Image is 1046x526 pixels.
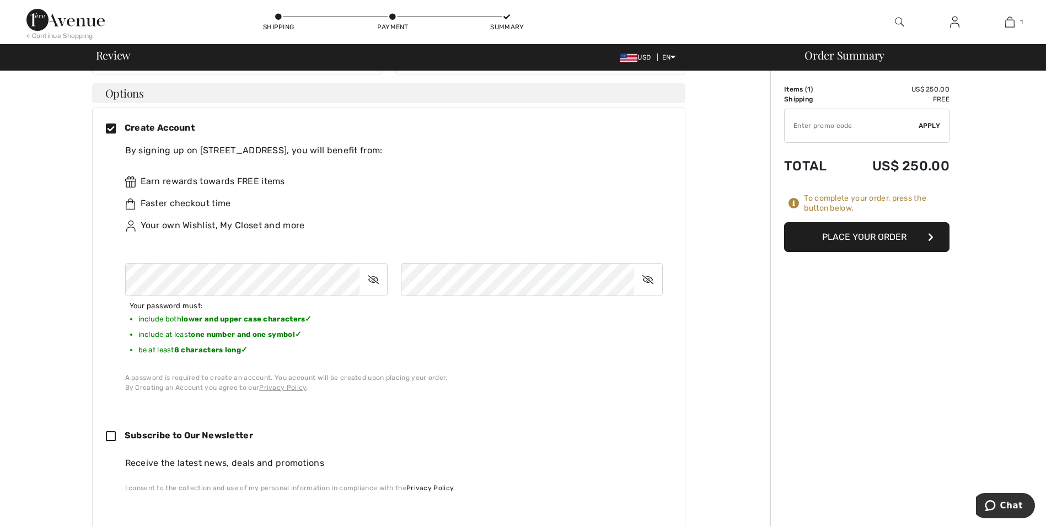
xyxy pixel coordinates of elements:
[125,198,136,210] img: faster.svg
[807,85,811,93] span: 1
[784,222,950,252] button: Place Your Order
[125,175,663,188] div: Earn rewards towards FREE items
[620,53,637,62] img: US Dollar
[125,221,136,232] img: ownWishlist.svg
[125,383,663,393] div: By Creating an Account you agree to our .
[96,50,131,61] span: Review
[843,94,950,104] td: Free
[785,109,919,142] input: Promo code
[138,313,396,329] li: include both
[181,315,305,323] b: lower and upper case characters
[843,84,950,94] td: US$ 250.00
[125,430,253,441] span: Subscribe to Our Newsletter
[241,345,248,355] span: ✓
[1020,17,1023,27] span: 1
[125,457,663,470] div: Receive the latest news, deals and promotions
[406,484,453,492] a: Privacy Policy
[125,373,663,383] div: A password is required to create an account. You account will be created upon placing your order.
[784,84,843,94] td: Items ( )
[976,493,1035,520] iframe: Opens a widget where you can chat to one of our agents
[138,344,396,359] li: be at least
[174,346,241,354] b: 8 characters long
[92,83,685,103] h4: Options
[843,147,950,185] td: US$ 250.00
[941,15,968,29] a: Sign In
[1005,15,1015,29] img: My Bag
[262,22,295,32] div: Shipping
[662,53,676,61] span: EN
[259,384,306,391] a: Privacy Policy
[125,296,403,314] span: Your password must:
[784,94,843,104] td: Shipping
[919,121,941,131] span: Apply
[125,144,663,157] div: By signing up on [STREET_ADDRESS], you will benefit from:
[26,31,93,41] div: < Continue Shopping
[125,176,136,187] img: rewards.svg
[950,15,959,29] img: My Info
[490,22,523,32] div: Summary
[138,329,396,344] li: include at least
[26,9,105,31] img: 1ère Avenue
[895,15,904,29] img: search the website
[125,122,195,133] span: Create Account
[125,197,663,210] div: Faster checkout time
[804,194,950,213] div: To complete your order, press the button below.
[791,50,1039,61] div: Order Summary
[983,15,1037,29] a: 1
[295,330,302,339] span: ✓
[784,147,843,185] td: Total
[125,483,663,493] div: I consent to the collection and use of my personal information in compliance with the .
[376,22,409,32] div: Payment
[191,330,295,339] b: one number and one symbol
[305,314,312,324] span: ✓
[125,219,663,232] div: Your own Wishlist, My Closet and more
[620,53,655,61] span: USD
